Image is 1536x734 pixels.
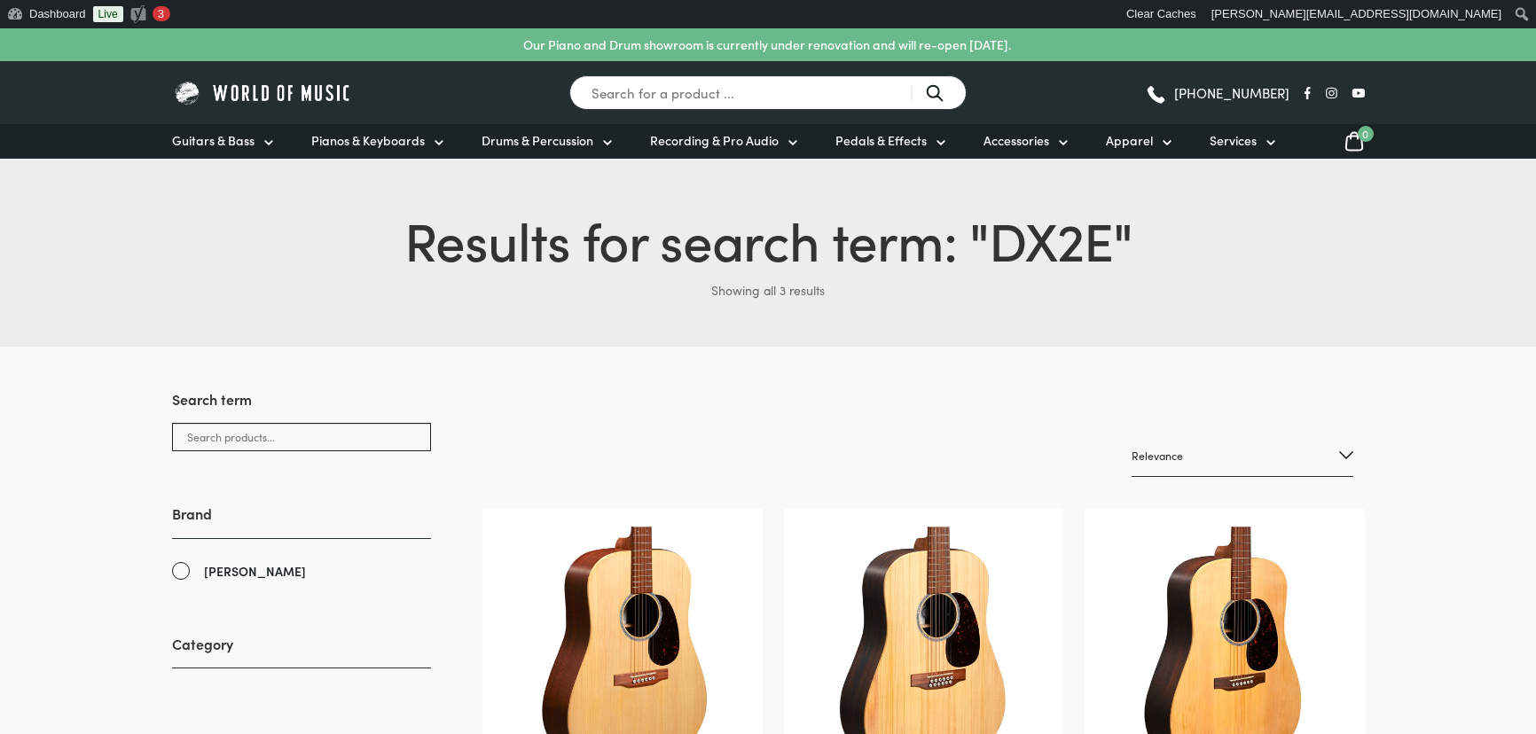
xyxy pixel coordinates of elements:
span: Services [1210,131,1257,150]
h1: Results for search term: " " [172,201,1365,276]
input: Search for a product ... [569,75,967,110]
span: 3 [158,7,164,20]
p: Showing all 3 results [172,276,1365,304]
p: Our Piano and Drum showroom is currently under renovation and will re-open [DATE]. [523,35,1011,54]
span: DX2E [989,201,1113,276]
span: Pedals & Effects [835,131,927,150]
a: [PERSON_NAME] [172,561,431,582]
h3: Category [172,634,431,668]
span: Accessories [984,131,1049,150]
h3: Brand [172,504,431,538]
iframe: Chat with our support team [1456,654,1536,734]
h3: Search term [172,389,431,423]
span: Pianos & Keyboards [311,131,425,150]
a: [PHONE_NUMBER] [1145,80,1289,106]
select: Shop order [1132,435,1353,477]
span: [PERSON_NAME] [204,561,306,582]
span: 0 [1358,126,1374,142]
div: Brand [172,504,431,581]
span: Guitars & Bass [172,131,255,150]
span: Recording & Pro Audio [650,131,779,150]
span: [PHONE_NUMBER] [1174,86,1289,99]
span: Drums & Percussion [482,131,593,150]
a: Live [93,6,123,22]
img: World of Music [172,79,354,106]
span: Apparel [1106,131,1153,150]
input: Search products... [172,423,431,451]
